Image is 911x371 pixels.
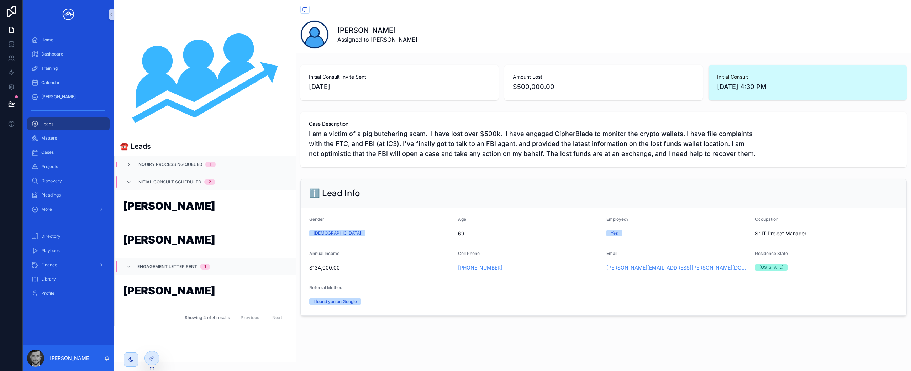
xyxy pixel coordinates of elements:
span: 69 [458,230,601,237]
span: Home [41,37,53,43]
a: Matters [27,132,110,145]
h1: [PERSON_NAME] [123,200,287,214]
span: Leads [41,121,53,127]
span: Referral Method [309,285,342,290]
span: Inquiry Processing Queued [137,162,202,167]
a: Playbook [27,244,110,257]
a: [PERSON_NAME][EMAIL_ADDRESS][PERSON_NAME][DOMAIN_NAME] [606,264,749,271]
a: Projects [27,160,110,173]
a: Training [27,62,110,75]
span: [PERSON_NAME] [41,94,76,100]
span: Engagement Letter Sent [137,264,197,270]
span: Age [458,216,466,222]
span: Calendar [41,80,60,85]
span: Annual Income [309,251,339,256]
span: Profile [41,291,54,296]
a: [PERSON_NAME] [115,190,296,224]
span: Projects [41,164,58,169]
a: Library [27,273,110,286]
span: Residence State [755,251,788,256]
div: 1 [210,162,211,167]
span: [DATE] [309,82,490,92]
span: Matters [41,135,57,141]
span: Finance [41,262,57,268]
div: 1 [204,264,206,270]
span: Dashboard [41,51,63,57]
span: $134,000.00 [309,264,452,271]
span: Amount Lost [513,73,694,80]
a: Pleadings [27,189,110,202]
a: Cases [27,146,110,159]
h2: ℹ️ Lead Info [309,188,360,199]
a: Calendar [27,76,110,89]
img: App logo [60,9,77,20]
div: 2 [209,179,211,185]
a: Discovery [27,174,110,187]
h1: [PERSON_NAME] [337,25,417,35]
div: I found you on Google [314,298,357,305]
p: [PERSON_NAME] [50,355,91,362]
span: I am a victim of a pig butchering scam. I have lost over $500k. I have engaged CipherBlade to mon... [309,129,898,159]
div: [US_STATE] [759,264,783,271]
a: More [27,203,110,216]
span: Cases [41,150,54,155]
a: Leads [27,117,110,130]
span: Cell Phone [458,251,480,256]
span: Training [41,66,58,71]
span: Library [41,276,56,282]
span: More [41,207,52,212]
a: Home [27,33,110,46]
span: Occupation [755,216,778,222]
span: Initial Consult [717,73,898,80]
span: Email [606,251,617,256]
span: Discovery [41,178,62,184]
span: Pleadings [41,192,61,198]
span: Sr IT Project Manager [755,230,898,237]
span: [DATE] 4:30 PM [717,82,898,92]
a: [PERSON_NAME] [27,90,110,103]
div: Yes [611,230,618,236]
span: Employed? [606,216,628,222]
span: Initial Consult Invite Sent [309,73,490,80]
span: Showing 4 of 4 results [185,315,230,320]
a: Profile [27,287,110,300]
span: Directory [41,234,60,239]
span: Gender [309,216,324,222]
a: [PHONE_NUMBER] [458,264,502,271]
h1: [PERSON_NAME] [123,234,287,248]
h1: ☎️ Leads [120,141,151,151]
span: Initial Consult Scheduled [137,179,201,185]
span: Case Description [309,120,898,127]
a: [PERSON_NAME] [115,275,296,309]
span: Assigned to [PERSON_NAME] [337,35,417,44]
a: [PERSON_NAME] [115,224,296,258]
h1: [PERSON_NAME] [123,285,287,299]
a: Dashboard [27,48,110,61]
div: [DEMOGRAPHIC_DATA] [314,230,361,236]
span: $500,000.00 [513,82,694,92]
a: Finance [27,258,110,271]
span: Playbook [41,248,60,254]
div: scrollable content [23,28,114,309]
a: Directory [27,230,110,243]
